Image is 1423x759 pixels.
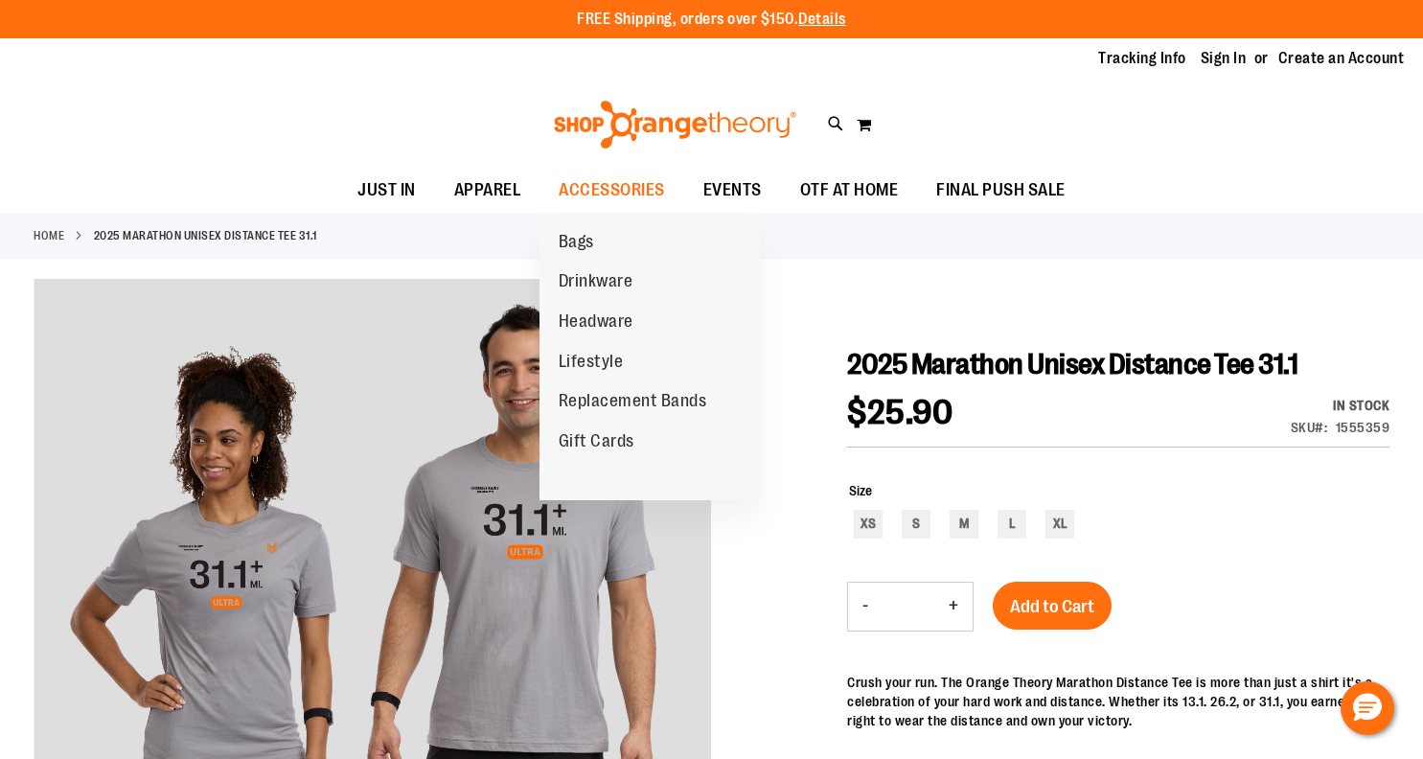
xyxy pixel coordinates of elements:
[1201,48,1247,69] a: Sign In
[1291,396,1390,415] div: In stock
[998,510,1026,539] div: L
[847,673,1389,730] p: Crush your run. The Orange Theory Marathon Distance Tee is more than just a shirt it's a celebrat...
[539,342,643,382] a: Lifestyle
[539,169,684,213] a: ACCESSORIES
[684,169,781,213] a: EVENTS
[849,483,872,498] span: Size
[847,393,952,432] span: $25.90
[847,348,1297,380] span: 2025 Marathon Unisex Distance Tee 31.1
[854,510,883,539] div: XS
[539,213,760,500] ul: ACCESSORIES
[1291,420,1328,435] strong: SKU
[1341,681,1394,735] button: Hello, have a question? Let’s chat.
[435,169,540,213] a: APPAREL
[1045,510,1074,539] div: XL
[539,422,654,462] a: Gift Cards
[1278,48,1405,69] a: Create an Account
[1010,596,1094,617] span: Add to Cart
[559,232,594,256] span: Bags
[902,510,930,539] div: S
[559,311,633,335] span: Headware
[94,227,317,244] strong: 2025 Marathon Unisex Distance Tee 31.1
[800,169,899,212] span: OTF AT HOME
[539,381,726,422] a: Replacement Bands
[1336,418,1390,437] div: 1555359
[703,169,762,212] span: EVENTS
[559,431,634,455] span: Gift Cards
[1291,396,1390,415] div: Availability
[1098,48,1186,69] a: Tracking Info
[781,169,918,213] a: OTF AT HOME
[454,169,521,212] span: APPAREL
[848,583,883,631] button: Decrease product quantity
[338,169,435,213] a: JUST IN
[883,584,934,630] input: Product quantity
[798,11,846,28] a: Details
[539,222,613,263] a: Bags
[934,583,973,631] button: Increase product quantity
[559,169,665,212] span: ACCESSORIES
[936,169,1066,212] span: FINAL PUSH SALE
[539,262,653,302] a: Drinkware
[551,101,799,149] img: Shop Orangetheory
[539,302,653,342] a: Headware
[559,271,633,295] span: Drinkware
[993,582,1112,630] button: Add to Cart
[559,352,624,376] span: Lifestyle
[357,169,416,212] span: JUST IN
[917,169,1085,213] a: FINAL PUSH SALE
[577,9,846,31] p: FREE Shipping, orders over $150.
[950,510,978,539] div: M
[559,391,707,415] span: Replacement Bands
[34,227,64,244] a: Home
